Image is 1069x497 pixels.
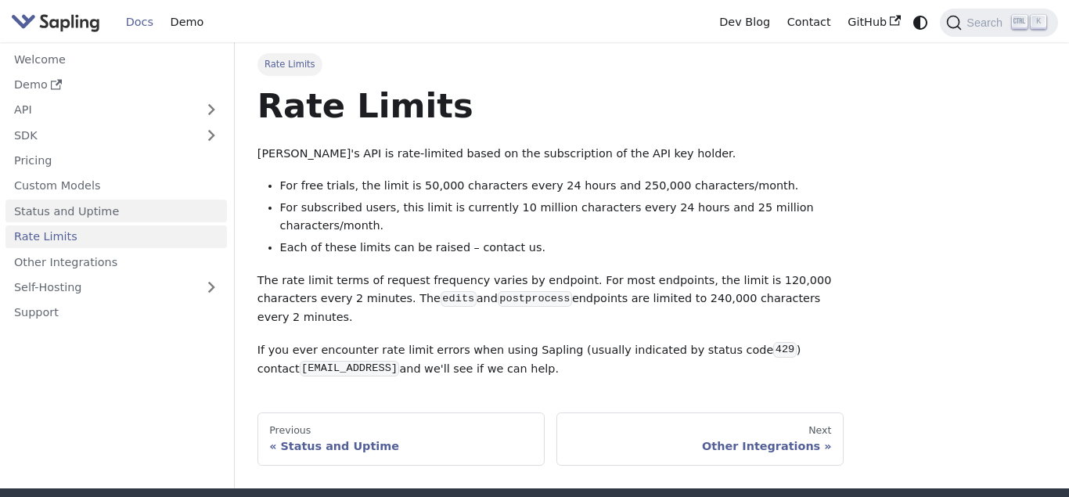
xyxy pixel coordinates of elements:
nav: Breadcrumbs [257,53,844,75]
a: Contact [779,10,840,34]
a: SDK [5,124,196,146]
a: Self-Hosting [5,276,227,299]
div: Status and Uptime [269,439,533,453]
nav: Docs pages [257,412,844,466]
kbd: K [1031,15,1046,29]
code: edits [441,291,477,307]
span: Rate Limits [257,53,322,75]
a: Demo [162,10,212,34]
p: If you ever encounter rate limit errors when using Sapling (usually indicated by status code ) co... [257,341,844,379]
button: Switch between dark and light mode (currently system mode) [909,11,932,34]
li: For free trials, the limit is 50,000 characters every 24 hours and 250,000 characters/month. [280,177,844,196]
div: Next [568,424,832,437]
a: Sapling.ai [11,11,106,34]
a: Rate Limits [5,225,227,248]
a: GitHub [839,10,909,34]
p: The rate limit terms of request frequency varies by endpoint. For most endpoints, the limit is 12... [257,272,844,327]
div: Previous [269,424,533,437]
a: Status and Uptime [5,200,227,222]
button: Expand sidebar category 'SDK' [196,124,227,146]
a: Dev Blog [711,10,778,34]
li: Each of these limits can be raised – contact us. [280,239,844,258]
a: PreviousStatus and Uptime [257,412,545,466]
h1: Rate Limits [257,85,844,127]
a: Welcome [5,48,227,70]
li: For subscribed users, this limit is currently 10 million characters every 24 hours and 25 million... [280,199,844,236]
p: [PERSON_NAME]'s API is rate-limited based on the subscription of the API key holder. [257,145,844,164]
a: Demo [5,74,227,96]
img: Sapling.ai [11,11,100,34]
div: Other Integrations [568,439,832,453]
button: Search (Ctrl+K) [940,9,1057,37]
span: Search [962,16,1012,29]
a: Docs [117,10,162,34]
a: Custom Models [5,175,227,197]
button: Expand sidebar category 'API' [196,99,227,121]
a: Other Integrations [5,250,227,273]
a: API [5,99,196,121]
code: [EMAIL_ADDRESS] [300,361,400,376]
a: Support [5,301,227,324]
code: postprocess [498,291,572,307]
a: NextOther Integrations [556,412,844,466]
a: Pricing [5,149,227,172]
code: 429 [773,342,796,358]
